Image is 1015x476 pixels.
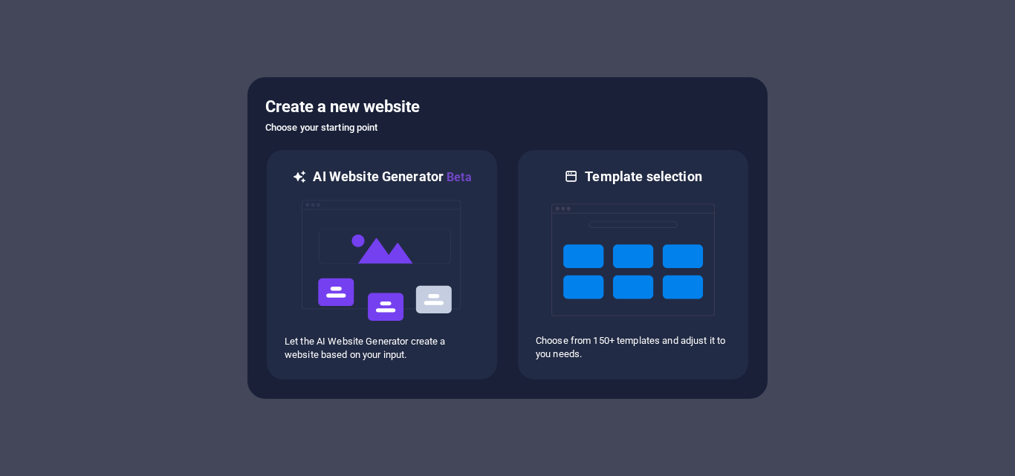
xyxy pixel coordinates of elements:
[300,186,464,335] img: ai
[285,335,479,362] p: Let the AI Website Generator create a website based on your input.
[265,149,499,381] div: AI Website GeneratorBetaaiLet the AI Website Generator create a website based on your input.
[265,119,750,137] h6: Choose your starting point
[444,170,472,184] span: Beta
[536,334,730,361] p: Choose from 150+ templates and adjust it to you needs.
[313,168,471,186] h6: AI Website Generator
[516,149,750,381] div: Template selectionChoose from 150+ templates and adjust it to you needs.
[265,95,750,119] h5: Create a new website
[585,168,701,186] h6: Template selection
